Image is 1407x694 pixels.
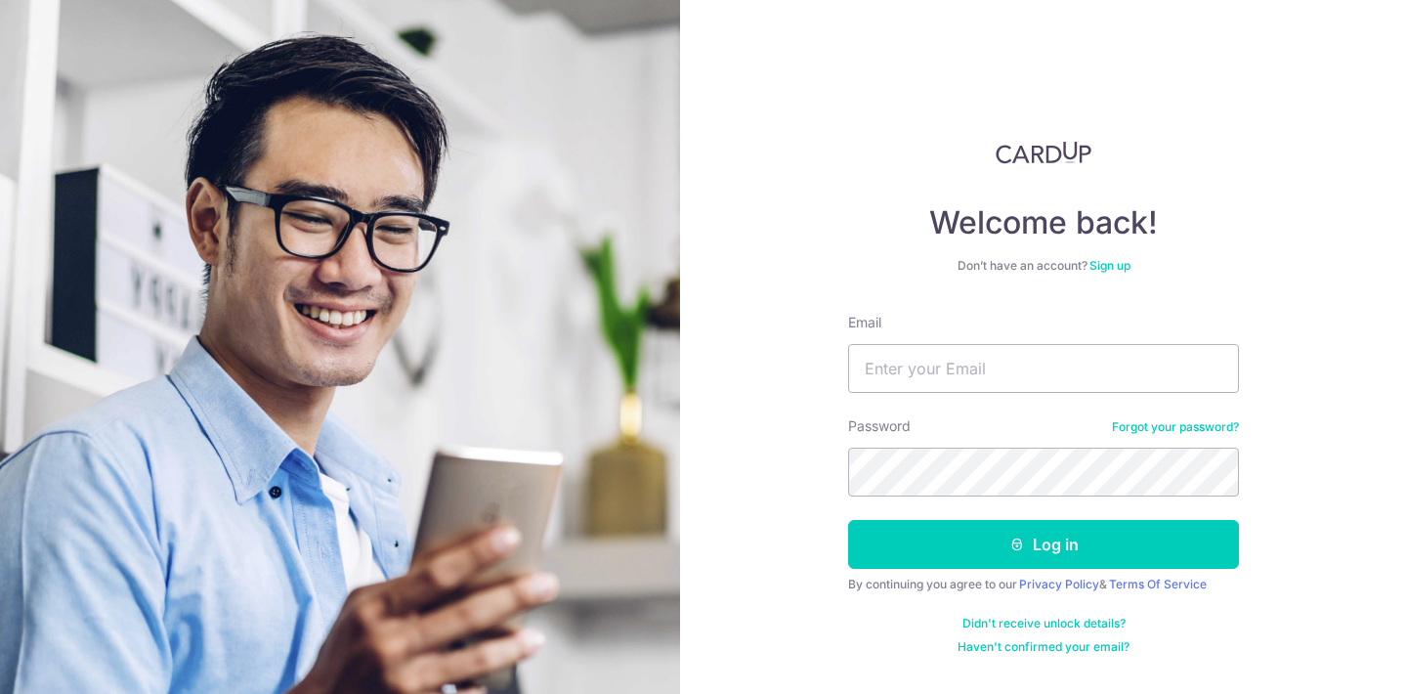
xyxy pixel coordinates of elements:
a: Didn't receive unlock details? [962,616,1126,631]
button: Log in [848,520,1239,569]
a: Forgot your password? [1112,419,1239,435]
a: Privacy Policy [1019,577,1099,591]
h4: Welcome back! [848,203,1239,242]
input: Enter your Email [848,344,1239,393]
div: Don’t have an account? [848,258,1239,274]
a: Sign up [1089,258,1130,273]
div: By continuing you agree to our & [848,577,1239,592]
img: CardUp Logo [996,141,1091,164]
a: Terms Of Service [1109,577,1207,591]
a: Haven't confirmed your email? [958,639,1130,655]
label: Email [848,313,881,332]
label: Password [848,416,911,436]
